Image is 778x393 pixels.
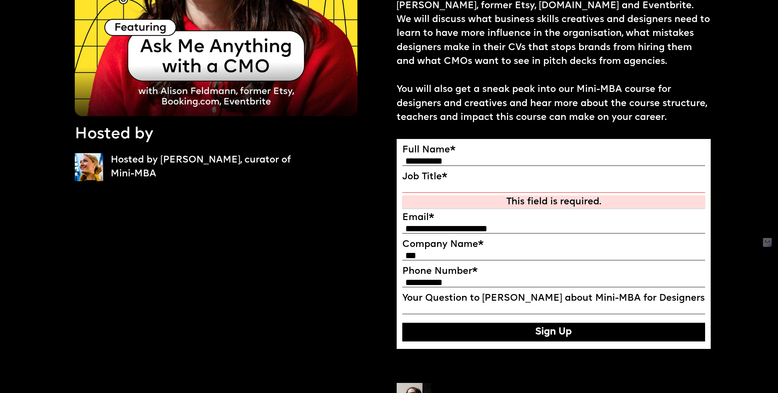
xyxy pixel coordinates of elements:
[402,171,705,183] label: Job Title
[402,266,705,277] label: Phone Number
[405,196,703,208] div: This field is required.
[402,212,705,223] label: Email
[402,239,705,250] label: Company Name
[402,293,705,304] label: Your Question to [PERSON_NAME] about Mini-MBA for Designers
[402,145,705,156] label: Full Name
[402,323,705,341] button: Sign Up
[75,124,153,145] p: Hosted by
[111,153,305,181] p: Hosted by [PERSON_NAME], curator of Mini-MBA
